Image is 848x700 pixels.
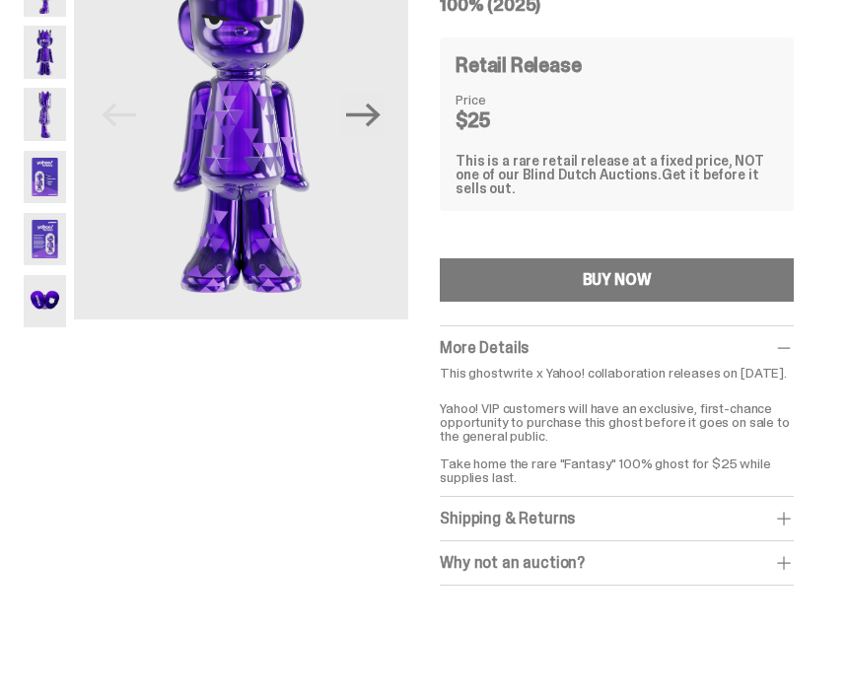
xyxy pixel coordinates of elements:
[24,152,66,205] img: Yahoo-HG---5.png
[583,273,652,289] div: BUY NOW
[24,89,66,142] img: Yahoo-HG---4.png
[24,276,66,329] img: Yahoo-HG---7.png
[440,367,794,381] p: This ghostwrite x Yahoo! collaboration releases on [DATE].
[440,259,794,303] button: BUY NOW
[456,155,778,196] div: This is a rare retail release at a fixed price, NOT one of our Blind Dutch Auctions.
[440,510,794,529] div: Shipping & Returns
[341,94,385,137] button: Next
[456,111,554,131] dd: $25
[456,94,554,107] dt: Price
[456,167,758,198] span: Get it before it sells out.
[440,388,794,485] p: Yahoo! VIP customers will have an exclusive, first-chance opportunity to purchase this ghost befo...
[456,56,581,76] h4: Retail Release
[440,338,529,359] span: More Details
[24,27,66,80] img: Yahoo-HG---3.png
[440,554,794,574] div: Why not an auction?
[24,214,66,267] img: Yahoo-HG---6.png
